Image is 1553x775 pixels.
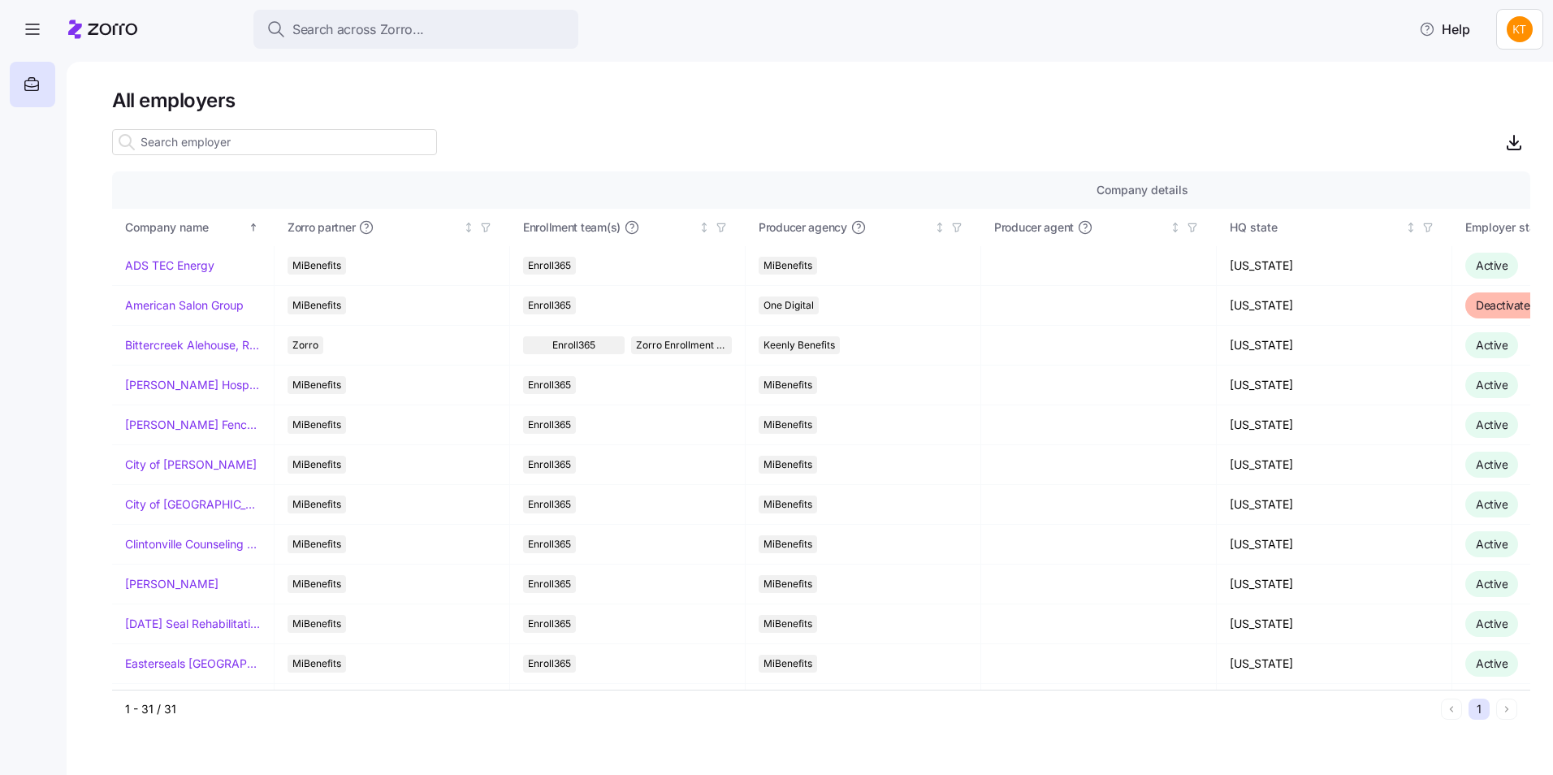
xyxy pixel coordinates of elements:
[1217,366,1452,405] td: [US_STATE]
[292,416,341,434] span: MiBenefits
[1476,656,1508,670] span: Active
[764,376,812,394] span: MiBenefits
[528,496,571,513] span: Enroll365
[125,337,261,353] a: Bittercreek Alehouse, Red Feather Lounge, Diablo & Sons Saloon
[125,656,261,672] a: Easterseals [GEOGRAPHIC_DATA] & [GEOGRAPHIC_DATA][US_STATE]
[1476,378,1508,392] span: Active
[1217,525,1452,565] td: [US_STATE]
[1217,485,1452,525] td: [US_STATE]
[292,655,341,673] span: MiBenefits
[1217,445,1452,485] td: [US_STATE]
[523,219,621,236] span: Enrollment team(s)
[292,376,341,394] span: MiBenefits
[112,209,275,246] th: Company nameSorted ascending
[1217,604,1452,644] td: [US_STATE]
[248,222,259,233] div: Sorted ascending
[1230,219,1402,236] div: HQ state
[1476,577,1508,591] span: Active
[764,297,814,314] span: One Digital
[1476,258,1508,272] span: Active
[636,336,728,354] span: Zorro Enrollment Team
[764,615,812,633] span: MiBenefits
[759,219,847,236] span: Producer agency
[292,257,341,275] span: MiBenefits
[1476,418,1508,431] span: Active
[292,297,341,314] span: MiBenefits
[1476,617,1508,630] span: Active
[764,655,812,673] span: MiBenefits
[764,416,812,434] span: MiBenefits
[125,297,244,314] a: American Salon Group
[764,257,812,275] span: MiBenefits
[1476,338,1508,352] span: Active
[292,336,318,354] span: Zorro
[764,535,812,553] span: MiBenefits
[1217,286,1452,326] td: [US_STATE]
[1441,699,1462,720] button: Previous page
[528,297,571,314] span: Enroll365
[528,615,571,633] span: Enroll365
[292,19,424,40] span: Search across Zorro...
[1217,246,1452,286] td: [US_STATE]
[528,575,571,593] span: Enroll365
[292,496,341,513] span: MiBenefits
[125,576,218,592] a: [PERSON_NAME]
[1217,405,1452,445] td: [US_STATE]
[125,219,245,236] div: Company name
[528,376,571,394] span: Enroll365
[528,655,571,673] span: Enroll365
[764,575,812,593] span: MiBenefits
[1217,684,1452,724] td: [US_STATE]
[125,616,261,632] a: [DATE] Seal Rehabilitation Center of [GEOGRAPHIC_DATA]
[125,457,257,473] a: City of [PERSON_NAME]
[1469,699,1490,720] button: 1
[528,416,571,434] span: Enroll365
[125,701,1434,717] div: 1 - 31 / 31
[1419,19,1470,39] span: Help
[275,209,510,246] th: Zorro partnerNot sorted
[292,535,341,553] span: MiBenefits
[528,257,571,275] span: Enroll365
[125,258,214,274] a: ADS TEC Energy
[1217,644,1452,684] td: [US_STATE]
[292,456,341,474] span: MiBenefits
[463,222,474,233] div: Not sorted
[528,456,571,474] span: Enroll365
[1507,16,1533,42] img: 05ced2741be1dbbcd653b686e9b08cec
[510,209,746,246] th: Enrollment team(s)Not sorted
[1476,298,1537,312] span: Deactivated
[1217,565,1452,604] td: [US_STATE]
[764,336,835,354] span: Keenly Benefits
[934,222,945,233] div: Not sorted
[125,377,261,393] a: [PERSON_NAME] Hospitality
[112,129,437,155] input: Search employer
[981,209,1217,246] th: Producer agentNot sorted
[1170,222,1181,233] div: Not sorted
[1217,326,1452,366] td: [US_STATE]
[699,222,710,233] div: Not sorted
[1476,537,1508,551] span: Active
[1476,457,1508,471] span: Active
[292,575,341,593] span: MiBenefits
[292,615,341,633] span: MiBenefits
[1496,699,1517,720] button: Next page
[1406,13,1483,45] button: Help
[1217,209,1452,246] th: HQ stateNot sorted
[125,496,261,513] a: City of [GEOGRAPHIC_DATA]
[288,219,355,236] span: Zorro partner
[253,10,578,49] button: Search across Zorro...
[746,209,981,246] th: Producer agencyNot sorted
[994,219,1074,236] span: Producer agent
[112,88,1530,113] h1: All employers
[552,336,595,354] span: Enroll365
[764,456,812,474] span: MiBenefits
[528,535,571,553] span: Enroll365
[764,496,812,513] span: MiBenefits
[1476,497,1508,511] span: Active
[1405,222,1417,233] div: Not sorted
[125,536,261,552] a: Clintonville Counseling and Wellness
[125,417,261,433] a: [PERSON_NAME] Fence Company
